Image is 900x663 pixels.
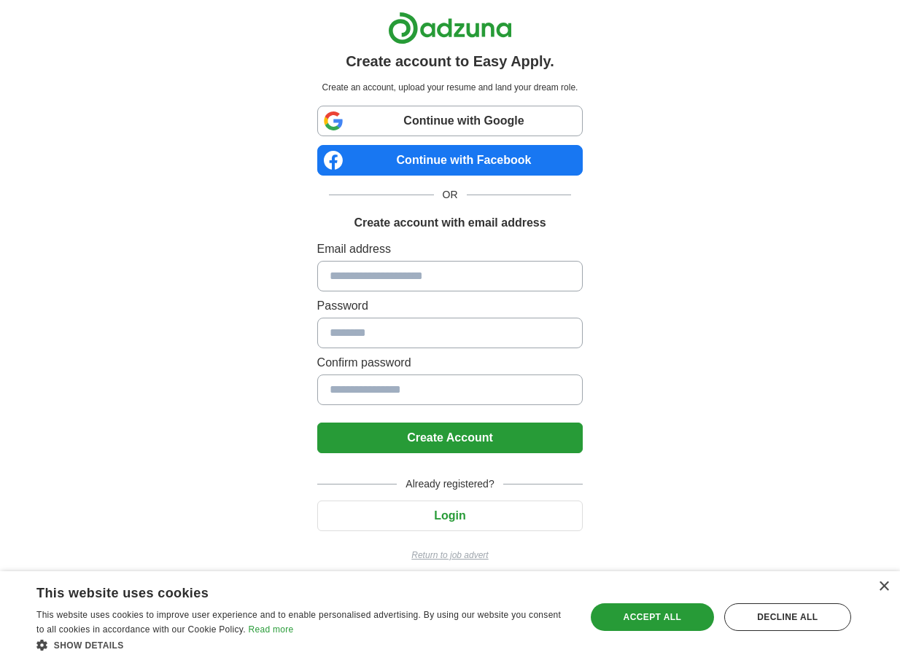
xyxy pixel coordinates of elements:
span: This website uses cookies to improve user experience and to enable personalised advertising. By u... [36,610,561,635]
button: Create Account [317,423,583,453]
label: Password [317,297,583,315]
span: Already registered? [397,476,503,492]
label: Email address [317,240,583,258]
div: This website uses cookies [36,580,533,602]
a: Read more, opens a new window [248,624,293,635]
div: Close [878,581,889,592]
div: Accept all [591,603,714,631]
span: OR [434,187,467,203]
img: Adzuna logo [388,12,512,44]
a: Return to job advert [317,549,583,562]
button: Login [317,501,583,531]
a: Continue with Facebook [317,145,583,176]
label: Confirm password [317,354,583,372]
h1: Create account with email address [354,214,546,232]
a: Continue with Google [317,106,583,136]
a: Login [317,509,583,522]
div: Decline all [724,603,851,631]
span: Show details [54,640,124,651]
p: Create an account, upload your resume and land your dream role. [320,81,581,94]
div: Show details [36,637,570,652]
h1: Create account to Easy Apply. [346,50,554,72]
